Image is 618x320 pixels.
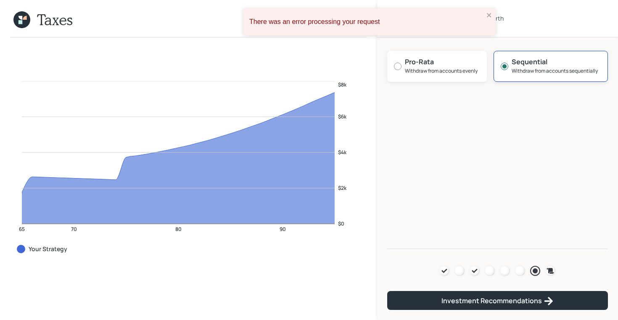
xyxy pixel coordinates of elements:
[338,149,347,156] tspan: $4k
[338,220,344,227] tspan: $0
[280,226,286,233] tspan: 90
[512,58,598,66] h5: Sequential
[249,18,484,26] div: There was an error processing your request
[405,68,478,75] label: Withdraw from accounts evenly
[175,226,182,233] tspan: 80
[338,81,347,88] tspan: $8k
[486,12,492,20] button: close
[512,68,598,75] label: Withdraw from accounts sequentially
[37,10,73,29] h1: Taxes
[338,113,347,120] tspan: $6k
[441,296,554,306] div: Investment Recommendations
[338,184,347,191] tspan: $2k
[387,291,608,310] button: Investment Recommendations
[19,226,25,233] tspan: 65
[71,226,77,233] tspan: 70
[405,58,478,66] h5: Pro-Rata
[29,245,67,253] label: Your Strategy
